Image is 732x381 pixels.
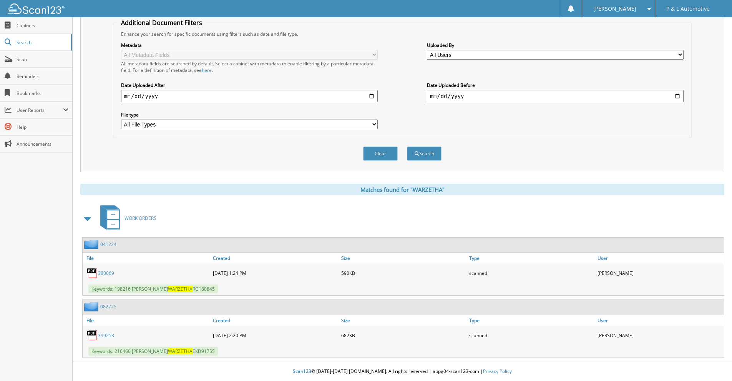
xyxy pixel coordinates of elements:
div: [DATE] 1:24 PM [211,265,339,281]
a: Created [211,315,339,326]
input: start [121,90,378,102]
img: folder2.png [84,240,100,249]
img: PDF.png [86,329,98,341]
span: Help [17,124,68,130]
span: Scan123 [293,368,311,374]
span: [PERSON_NAME] [593,7,636,11]
a: User [596,315,724,326]
label: Metadata [121,42,378,48]
span: WARZETHA [168,348,193,354]
div: Matches found for "WARZETHA" [80,184,724,195]
span: Scan [17,56,68,63]
button: Clear [363,146,398,161]
span: WORK ORDERS [124,215,156,221]
a: 380069 [98,270,114,276]
iframe: Chat Widget [694,344,732,381]
a: User [596,253,724,263]
a: 041224 [100,241,116,248]
div: [PERSON_NAME] [596,328,724,343]
div: Enhance your search for specific documents using filters such as date and file type. [117,31,687,37]
div: scanned [467,328,596,343]
span: WARZETHA [168,286,193,292]
div: [PERSON_NAME] [596,265,724,281]
a: Type [467,253,596,263]
span: Reminders [17,73,68,80]
div: 590KB [339,265,468,281]
label: Date Uploaded After [121,82,378,88]
label: File type [121,111,378,118]
a: Created [211,253,339,263]
a: here [202,67,212,73]
input: end [427,90,684,102]
a: Type [467,315,596,326]
div: All metadata fields are searched by default. Select a cabinet with metadata to enable filtering b... [121,60,378,73]
a: Size [339,315,468,326]
span: Announcements [17,141,68,147]
span: Keywords: 198216 [PERSON_NAME] RG180845 [88,285,218,293]
a: 399253 [98,332,114,339]
div: scanned [467,265,596,281]
label: Uploaded By [427,42,684,48]
img: scan123-logo-white.svg [8,3,65,14]
div: 682KB [339,328,468,343]
a: Privacy Policy [483,368,512,374]
span: P & L Automotive [666,7,710,11]
span: Keywords: 216460 [PERSON_NAME] EKD91755 [88,347,218,356]
a: File [83,253,211,263]
span: Bookmarks [17,90,68,96]
img: PDF.png [86,267,98,279]
legend: Additional Document Filters [117,18,206,27]
img: folder2.png [84,302,100,311]
span: Search [17,39,67,46]
span: Cabinets [17,22,68,29]
a: WORK ORDERS [96,203,156,233]
button: Search [407,146,442,161]
a: File [83,315,211,326]
div: [DATE] 2:20 PM [211,328,339,343]
div: © [DATE]-[DATE] [DOMAIN_NAME]. All rights reserved | appg04-scan123-com | [73,362,732,381]
label: Date Uploaded Before [427,82,684,88]
a: 082725 [100,303,116,310]
a: Size [339,253,468,263]
span: User Reports [17,107,63,113]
